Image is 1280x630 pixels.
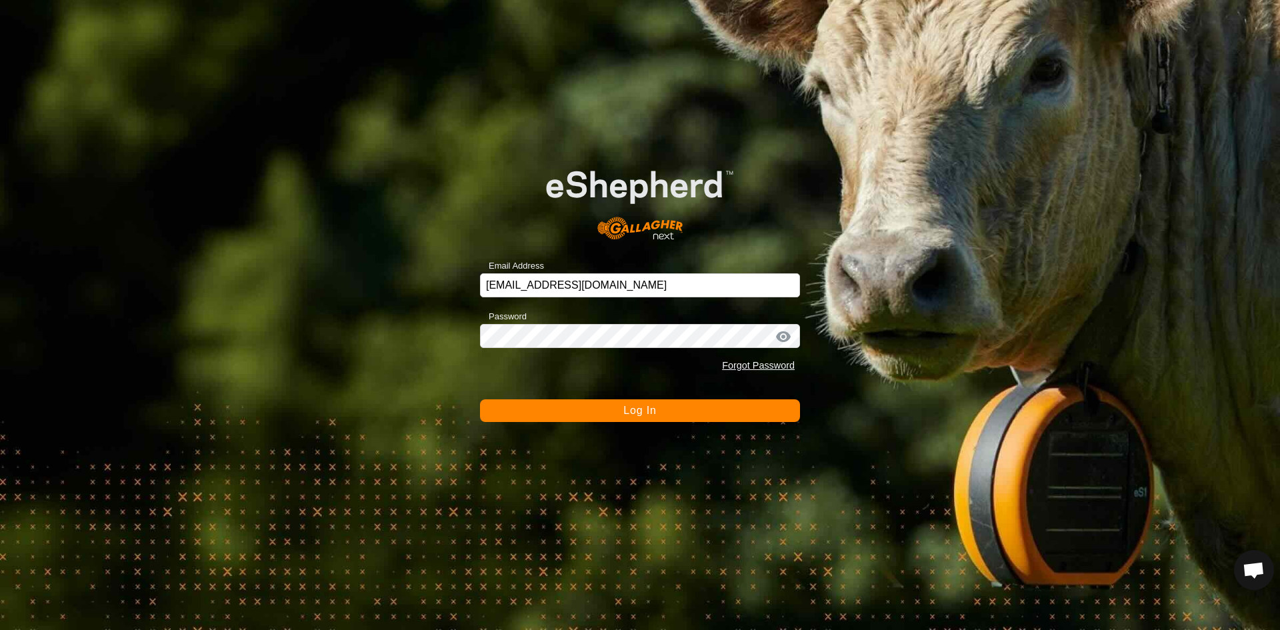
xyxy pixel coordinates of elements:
img: E-shepherd Logo [512,144,768,253]
button: Log In [480,399,800,422]
span: Log In [623,405,656,416]
a: Forgot Password [722,360,795,371]
input: Email Address [480,273,800,297]
div: Open chat [1234,550,1274,590]
label: Email Address [480,259,544,273]
label: Password [480,310,527,323]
